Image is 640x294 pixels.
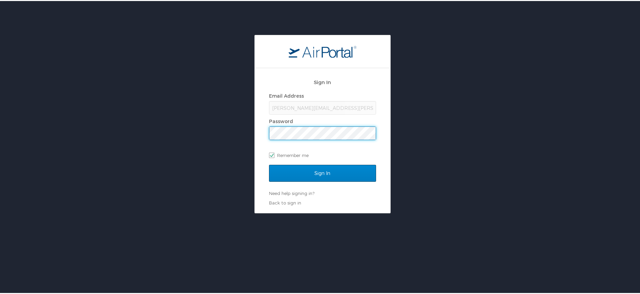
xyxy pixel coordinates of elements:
[269,199,301,204] a: Back to sign in
[269,77,376,85] h2: Sign In
[269,190,314,195] a: Need help signing in?
[289,44,356,57] img: logo
[269,149,376,159] label: Remember me
[269,92,304,98] label: Email Address
[269,117,293,123] label: Password
[269,164,376,181] input: Sign In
